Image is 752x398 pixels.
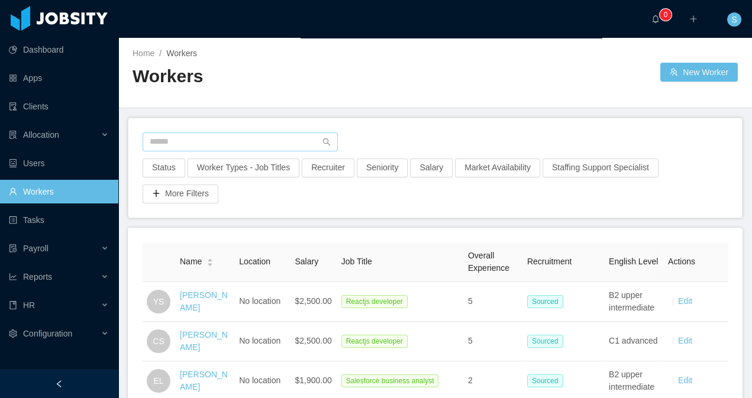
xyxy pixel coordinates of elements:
[678,296,692,306] a: Edit
[689,15,698,23] i: icon: plus
[463,282,522,322] td: 5
[207,257,214,261] i: icon: caret-up
[668,257,695,266] span: Actions
[207,261,214,265] i: icon: caret-down
[239,257,270,266] span: Location
[180,330,228,352] a: [PERSON_NAME]
[23,244,49,253] span: Payroll
[527,374,563,387] span: Sourced
[143,158,185,177] button: Status
[468,251,509,273] span: Overall Experience
[9,131,17,139] i: icon: solution
[143,185,218,203] button: icon: plusMore Filters
[159,48,162,58] span: /
[341,374,439,387] span: Salesforce business analyst
[9,38,109,62] a: icon: pie-chartDashboard
[9,180,109,203] a: icon: userWorkers
[295,257,318,266] span: Salary
[206,257,214,265] div: Sort
[23,329,72,338] span: Configuration
[188,158,299,177] button: Worker Types - Job Titles
[234,282,290,322] td: No location
[341,335,408,348] span: Reactjs developer
[527,257,572,266] span: Recruitment
[9,151,109,175] a: icon: robotUsers
[660,63,738,82] button: icon: usergroup-addNew Worker
[180,370,228,391] a: [PERSON_NAME]
[9,273,17,281] i: icon: line-chart
[609,257,658,266] span: English Level
[153,290,164,313] span: YS
[133,48,154,58] a: Home
[302,158,354,177] button: Recruiter
[166,48,197,58] span: Workers
[133,64,435,89] h2: Workers
[180,290,228,312] a: [PERSON_NAME]
[731,12,737,27] span: S
[9,329,17,338] i: icon: setting
[23,130,59,140] span: Allocation
[23,300,35,310] span: HR
[357,158,408,177] button: Seniority
[660,9,672,21] sup: 0
[341,257,372,266] span: Job Title
[604,322,663,361] td: C1 advanced
[234,322,290,361] td: No location
[678,376,692,385] a: Edit
[410,158,453,177] button: Salary
[651,15,660,23] i: icon: bell
[295,296,331,306] span: $2,500.00
[463,322,522,361] td: 5
[295,336,331,345] span: $2,500.00
[9,301,17,309] i: icon: book
[341,295,408,308] span: Reactjs developer
[9,95,109,118] a: icon: auditClients
[678,336,692,345] a: Edit
[180,255,202,268] span: Name
[295,376,331,385] span: $1,900.00
[322,138,331,146] i: icon: search
[153,369,163,393] span: EL
[455,158,540,177] button: Market Availability
[23,272,52,281] span: Reports
[153,329,164,353] span: CS
[543,158,659,177] button: Staffing Support Specialist
[9,66,109,90] a: icon: appstoreApps
[604,282,663,322] td: B2 upper intermediate
[9,244,17,253] i: icon: file-protect
[9,208,109,232] a: icon: profileTasks
[527,335,563,348] span: Sourced
[527,295,563,308] span: Sourced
